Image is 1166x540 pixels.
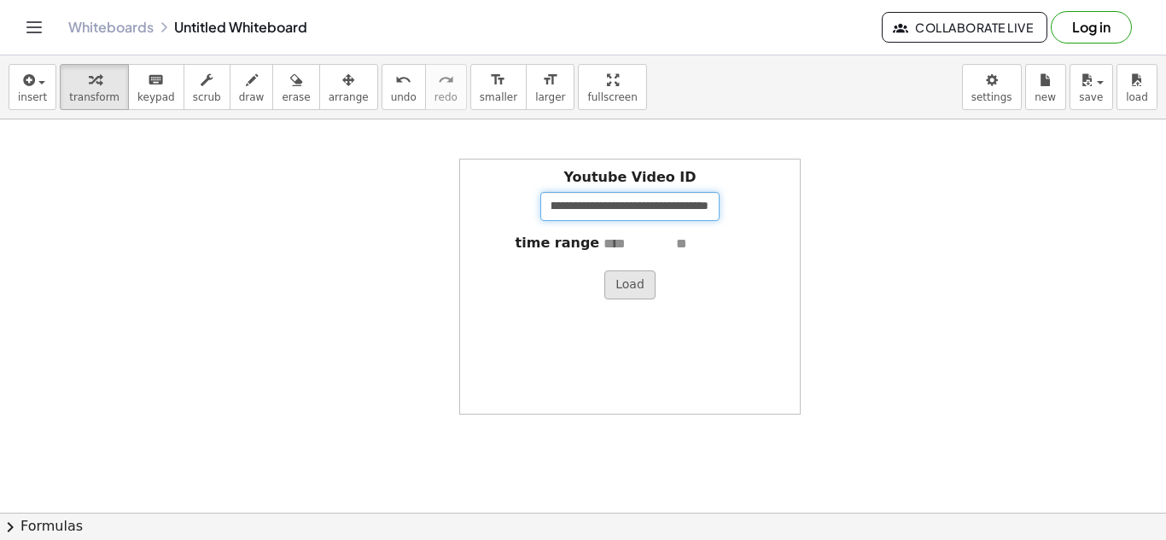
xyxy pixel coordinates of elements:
[230,64,274,110] button: draw
[239,91,265,103] span: draw
[490,70,506,90] i: format_size
[128,64,184,110] button: keyboardkeypad
[272,64,319,110] button: erase
[184,64,230,110] button: scrub
[480,91,517,103] span: smaller
[535,91,565,103] span: larger
[1079,91,1103,103] span: save
[382,64,426,110] button: undoundo
[542,70,558,90] i: format_size
[1116,64,1157,110] button: load
[526,64,574,110] button: format_sizelarger
[434,91,458,103] span: redo
[578,64,646,110] button: fullscreen
[962,64,1022,110] button: settings
[587,91,637,103] span: fullscreen
[137,91,175,103] span: keypad
[18,91,47,103] span: insert
[1035,91,1056,103] span: new
[69,91,120,103] span: transform
[1051,11,1132,44] button: Log in
[60,64,129,110] button: transform
[1126,91,1148,103] span: load
[395,70,411,90] i: undo
[391,91,417,103] span: undo
[1070,64,1113,110] button: save
[20,14,48,41] button: Toggle navigation
[882,12,1047,43] button: Collaborate Live
[470,64,527,110] button: format_sizesmaller
[193,91,221,103] span: scrub
[563,168,696,188] label: Youtube Video ID
[516,234,600,253] label: time range
[896,20,1033,35] span: Collaborate Live
[68,19,154,36] a: Whiteboards
[148,70,164,90] i: keyboard
[282,91,310,103] span: erase
[438,70,454,90] i: redo
[9,64,56,110] button: insert
[971,91,1012,103] span: settings
[1025,64,1066,110] button: new
[329,91,369,103] span: arrange
[319,64,378,110] button: arrange
[425,64,467,110] button: redoredo
[604,270,656,299] button: Load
